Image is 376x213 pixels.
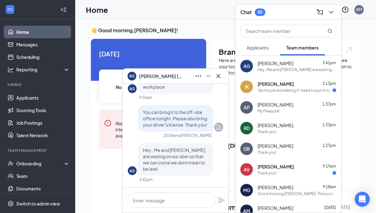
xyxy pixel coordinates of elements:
[327,8,335,16] svg: ChevronDown
[258,101,293,108] span: [PERSON_NAME]
[286,45,319,50] span: Team members
[258,205,293,211] span: [PERSON_NAME]
[244,166,250,173] div: AV
[16,104,70,117] a: Sourcing Tools
[258,129,276,134] div: Thank you!
[139,177,153,182] div: 3:41pm
[215,123,222,131] svg: Company
[16,51,70,63] a: Scheduling
[213,71,223,81] button: Cross
[323,164,336,169] span: 9:19am
[355,192,370,207] div: Open Intercom Messenger
[99,49,198,59] span: [DATE]
[104,119,112,127] svg: Error
[241,25,315,37] input: Search team member
[218,196,225,204] svg: Plane
[258,81,294,87] span: [PERSON_NAME]
[258,108,279,114] div: My Pleasure!
[8,160,14,167] svg: UserCheck
[16,170,70,182] a: Team
[7,6,13,13] svg: WorkstreamLogo
[8,66,14,73] svg: Analysis
[342,6,349,13] svg: QuestionInfo
[243,187,250,193] div: MG
[116,84,182,91] span: No events scheduled for [DATE] .
[244,104,250,111] div: AP
[326,7,336,17] button: ChevronDown
[205,72,212,80] svg: Minimize
[258,143,293,149] span: [PERSON_NAME]
[258,88,332,93] div: Yes im just wondering if i need to put in information on a Checking because i dont have one curre...
[143,147,205,172] span: Hey , Me and [PERSON_NAME] are waiting on our uber so that we can come we dont mean to be late!
[195,72,202,80] svg: Ellipses
[322,81,336,86] span: 3:13pm
[316,8,324,16] svg: ComposeMessage
[327,29,332,34] svg: MagnifyingGlass
[356,7,362,12] div: KM
[60,7,67,13] svg: Collapse
[163,133,179,138] div: 10:04am
[8,200,14,207] svg: Settings
[86,4,108,15] h1: Home
[115,119,193,139] div: Applicants are unable to schedule interviews until you set up your availability.
[129,86,135,91] div: AG
[139,95,152,100] div: 9:54am
[322,60,336,65] span: 3:41pm
[324,205,336,210] span: [DATE]
[16,66,70,73] div: Reporting
[16,200,60,207] div: Switch to admin view
[139,73,183,80] span: [PERSON_NAME] [PERSON_NAME]
[91,27,360,34] h3: 👋 Good morning, [PERSON_NAME] !
[258,170,276,176] div: Thank you!
[258,67,336,72] div: Hey , Me and [PERSON_NAME] are waiting on our uber so that we can come we dont mean to be late!
[258,122,293,128] span: [PERSON_NAME]
[219,46,353,57] h1: Brand
[258,191,336,196] div: Good morning [PERSON_NAME]. This is a reminder that your Orientation will be [DATE] at 4p at our ...
[16,129,70,142] a: Talent Network
[16,26,70,38] a: Home
[8,148,69,153] div: Team Management
[243,63,250,69] div: AG
[143,109,207,127] span: You can bring it to the off-site office tonight. Please also bring your driver's license. Thank you!
[323,184,336,189] span: 9:18am
[345,46,353,54] img: open.6027fd2a22e1237b5b06.svg
[16,91,70,104] a: Applicants
[258,9,263,15] div: 85
[16,160,65,167] div: Onboarding
[193,71,203,81] button: Ellipses
[215,72,222,80] svg: Cross
[243,146,250,152] div: DB
[179,133,212,138] span: • [PERSON_NAME]
[247,45,269,50] span: Applicants
[244,125,250,131] div: RD
[322,102,336,106] span: 1:37pm
[203,71,213,81] button: Minimize
[16,182,70,195] a: Documents
[258,60,293,66] span: [PERSON_NAME]
[240,9,252,16] h3: Chat
[129,168,135,174] div: AG
[219,57,353,76] div: Here are the brands under this account. Click into a brand to see your locations, managers, job p...
[16,38,70,51] a: Messages
[258,184,293,190] span: [PERSON_NAME]
[322,143,336,148] span: 1:27pm
[322,122,336,127] span: 1:33pm
[8,82,69,87] div: Hiring
[258,150,276,155] div: Thank you!
[16,117,70,129] a: Job Postings
[244,84,249,90] div: JK
[258,164,294,170] span: [PERSON_NAME]
[315,7,325,17] button: ComposeMessage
